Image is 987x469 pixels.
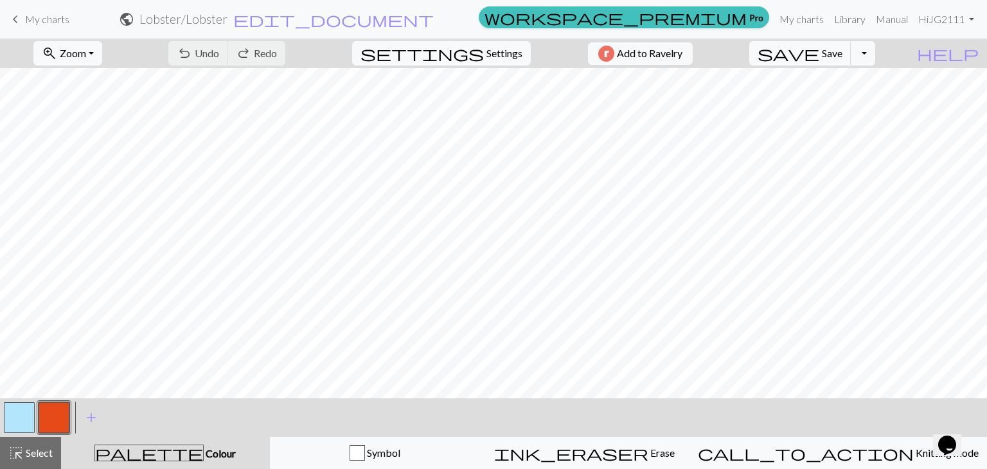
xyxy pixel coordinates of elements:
span: save [758,44,819,62]
span: zoom_in [42,44,57,62]
button: Knitting mode [689,437,987,469]
span: ink_eraser [494,444,648,462]
span: highlight_alt [8,444,24,462]
button: Save [749,41,851,66]
span: Save [822,47,842,59]
span: keyboard_arrow_left [8,10,23,28]
span: Select [24,447,53,459]
button: Symbol [270,437,480,469]
span: Erase [648,447,675,459]
a: Library [829,6,871,32]
span: settings [360,44,484,62]
span: edit_document [233,10,434,28]
img: Ravelry [598,46,614,62]
button: Add to Ravelry [588,42,693,65]
button: Colour [61,437,270,469]
button: Erase [479,437,689,469]
span: Settings [486,46,522,61]
iframe: chat widget [933,418,974,456]
span: Symbol [365,447,400,459]
a: My charts [774,6,829,32]
span: help [917,44,979,62]
span: public [119,10,134,28]
span: add [84,409,99,427]
button: SettingsSettings [352,41,531,66]
span: call_to_action [698,444,914,462]
span: Colour [204,447,236,459]
i: Settings [360,46,484,61]
span: Zoom [60,47,86,59]
span: palette [95,444,203,462]
a: Pro [479,6,769,28]
span: Knitting mode [914,447,979,459]
a: My charts [8,8,69,30]
a: Manual [871,6,913,32]
span: Add to Ravelry [617,46,682,62]
span: workspace_premium [485,8,747,26]
span: My charts [25,13,69,25]
h2: Lobster / Lobster [139,12,227,26]
button: Zoom [33,41,102,66]
a: HiJG2111 [913,6,979,32]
